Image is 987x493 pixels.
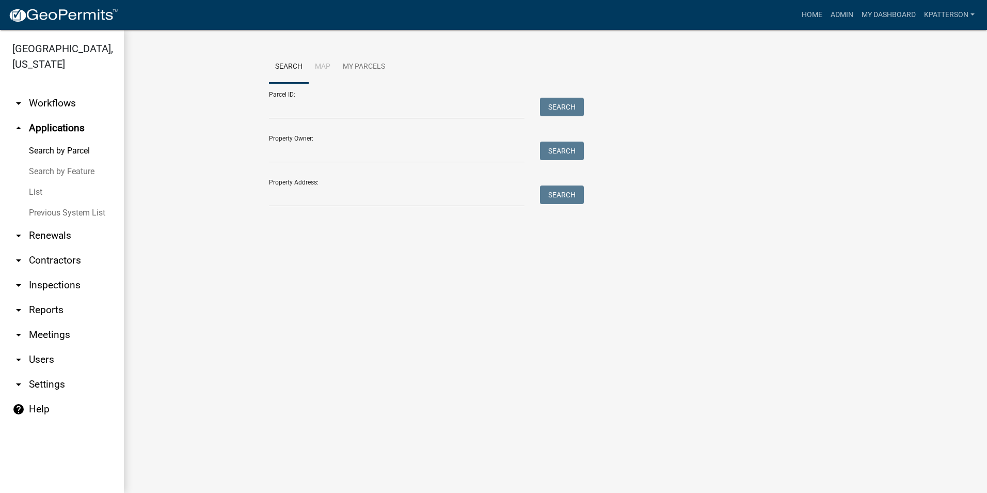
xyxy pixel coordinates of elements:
[540,142,584,160] button: Search
[540,186,584,204] button: Search
[857,5,920,25] a: My Dashboard
[920,5,979,25] a: KPATTERSON
[337,51,391,84] a: My Parcels
[269,51,309,84] a: Search
[12,353,25,366] i: arrow_drop_down
[12,304,25,316] i: arrow_drop_down
[12,254,25,267] i: arrow_drop_down
[12,403,25,415] i: help
[12,378,25,391] i: arrow_drop_down
[12,229,25,242] i: arrow_drop_down
[798,5,826,25] a: Home
[12,329,25,341] i: arrow_drop_down
[12,279,25,291] i: arrow_drop_down
[540,98,584,116] button: Search
[826,5,857,25] a: Admin
[12,97,25,110] i: arrow_drop_down
[12,122,25,134] i: arrow_drop_up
